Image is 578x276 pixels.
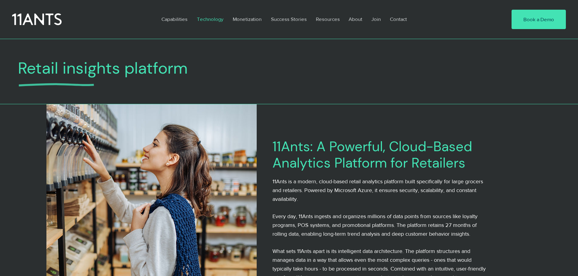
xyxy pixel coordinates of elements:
[230,12,265,26] p: Monetization
[268,12,310,26] p: Success Stories
[523,16,554,23] span: Book a Demo
[157,12,192,26] a: Capabilities
[311,12,344,26] a: Resources
[272,178,483,202] span: 11Ants is a modern, cloud-based retail analytics platform built specifically for large grocers an...
[385,12,412,26] a: Contact
[512,10,566,29] a: Book a Demo
[367,12,385,26] a: Join
[313,12,343,26] p: Resources
[387,12,410,26] p: Contact
[368,12,384,26] p: Join
[272,138,472,172] span: 11Ants: A Powerful, Cloud-Based Analytics Platform for Retailers
[18,58,188,78] span: Retail insights platform
[157,12,493,26] nav: Site
[228,12,266,26] a: Monetization
[266,12,311,26] a: Success Stories
[346,12,365,26] p: About
[192,12,228,26] a: Technology
[194,12,226,26] p: Technology
[344,12,367,26] a: About
[272,213,478,237] span: Every day, 11Ants ingests and organizes millions of data points from sources like loyalty program...
[158,12,191,26] p: Capabilities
